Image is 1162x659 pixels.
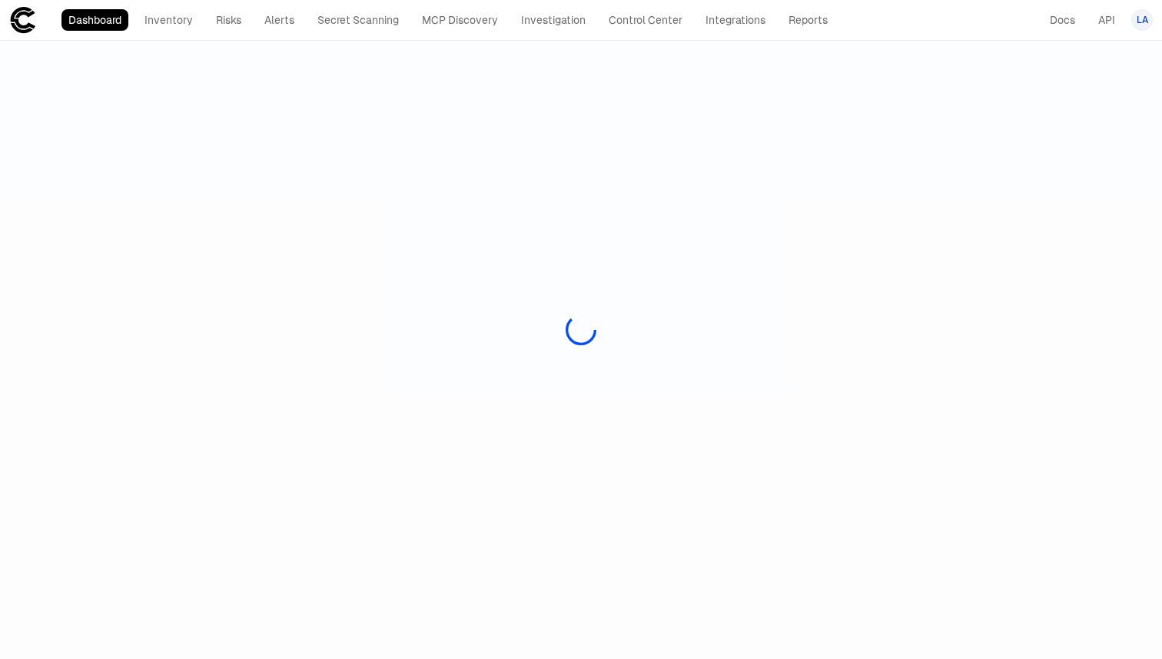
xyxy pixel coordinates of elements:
span: LA [1137,14,1148,26]
a: API [1091,9,1122,31]
a: Dashboard [61,9,128,31]
a: Docs [1043,9,1082,31]
a: Alerts [257,9,301,31]
a: Secret Scanning [310,9,406,31]
a: Integrations [699,9,772,31]
a: Reports [782,9,835,31]
button: LA [1131,9,1153,31]
a: MCP Discovery [415,9,505,31]
a: Investigation [514,9,593,31]
a: Control Center [602,9,689,31]
a: Risks [209,9,248,31]
a: Inventory [138,9,200,31]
